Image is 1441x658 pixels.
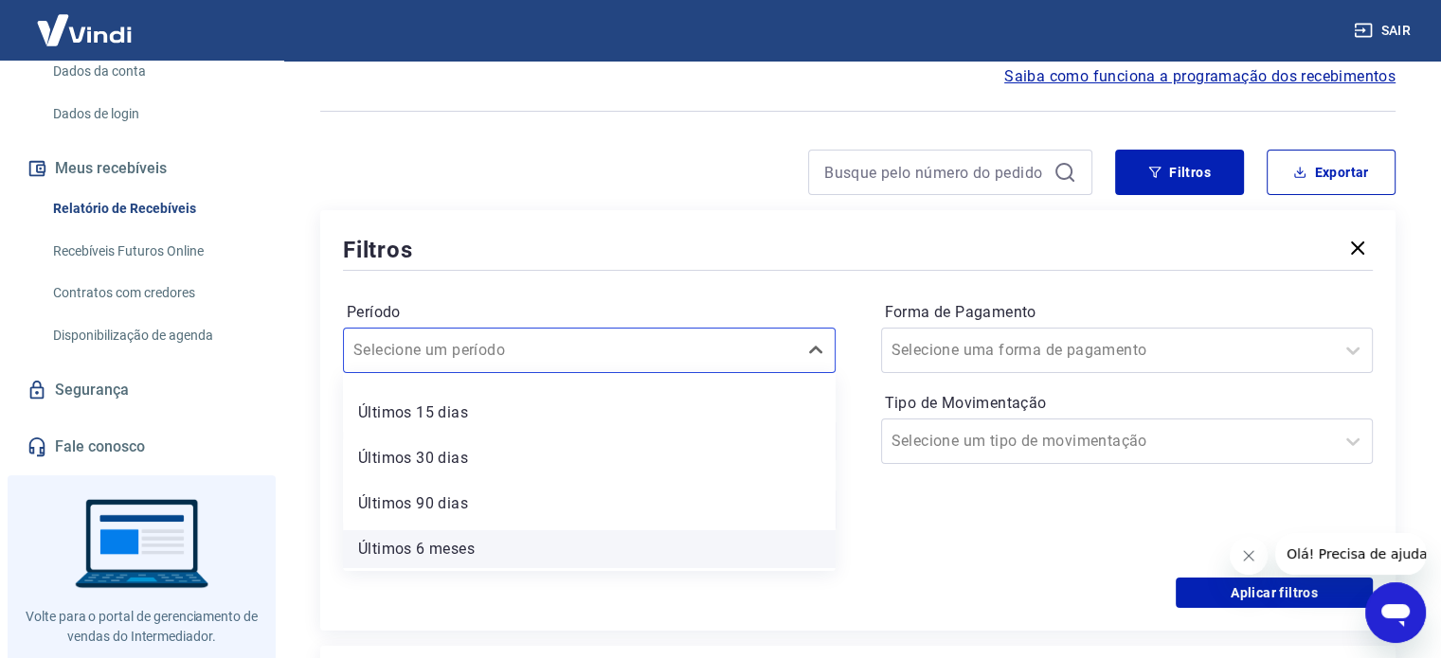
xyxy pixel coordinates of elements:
label: Forma de Pagamento [885,301,1370,324]
button: Aplicar filtros [1176,578,1373,608]
label: Período [347,301,832,324]
div: Últimos 15 dias [343,394,836,432]
iframe: Fechar mensagem [1230,537,1268,575]
a: Relatório de Recebíveis [45,189,261,228]
a: Dados de login [45,95,261,133]
h5: Filtros [343,235,413,265]
a: Fale conosco [23,426,261,468]
input: Busque pelo número do pedido [824,158,1046,187]
a: Contratos com credores [45,274,261,312]
button: Sair [1350,13,1418,48]
div: Últimos 90 dias [343,485,836,523]
a: Segurança [23,369,261,411]
button: Meus recebíveis [23,148,261,189]
span: Olá! Precisa de ajuda? [11,13,159,28]
button: Filtros [1115,150,1244,195]
button: Exportar [1267,150,1396,195]
img: Vindi [23,1,146,59]
a: Saiba como funciona a programação dos recebimentos [1004,65,1396,88]
a: Recebíveis Futuros Online [45,232,261,271]
label: Tipo de Movimentação [885,392,1370,415]
div: Últimos 6 meses [343,530,836,568]
a: Dados da conta [45,52,261,91]
div: Últimos 30 dias [343,439,836,477]
iframe: Botão para abrir a janela de mensagens [1365,582,1426,643]
iframe: Mensagem da empresa [1275,533,1426,575]
a: Disponibilização de agenda [45,316,261,355]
